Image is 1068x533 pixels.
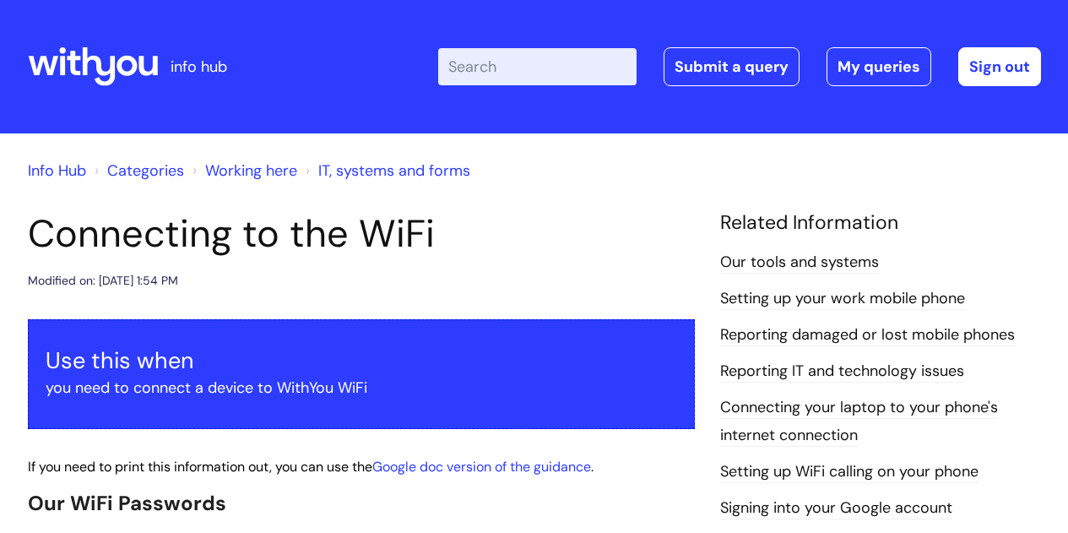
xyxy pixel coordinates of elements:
a: Working here [205,160,297,181]
a: Sign out [958,47,1041,86]
a: Reporting damaged or lost mobile phones [720,324,1015,346]
input: Search [438,48,637,85]
div: Modified on: [DATE] 1:54 PM [28,270,178,291]
span: Our WiFi Passwords [28,490,226,516]
a: Setting up WiFi calling on your phone [720,461,979,483]
a: Our tools and systems [720,252,879,274]
div: | - [438,47,1041,86]
h4: Related Information [720,211,1041,235]
a: Setting up your work mobile phone [720,288,965,310]
li: IT, systems and forms [301,157,470,184]
a: Categories [107,160,184,181]
a: Reporting IT and technology issues [720,361,964,383]
span: If you need to print this information out, you can use the . [28,458,594,476]
a: Info Hub [28,160,86,181]
li: Working here [188,157,297,184]
p: you need to connect a device to WithYou WiFi [46,374,677,401]
a: My queries [827,47,931,86]
a: Google doc version of the guidance [372,458,591,476]
li: Solution home [90,157,184,184]
h3: Use this when [46,347,677,374]
a: Connecting your laptop to your phone's internet connection [720,397,998,446]
h1: Connecting to the WiFi [28,211,695,257]
p: info hub [171,53,227,80]
a: Submit a query [664,47,800,86]
a: IT, systems and forms [318,160,470,181]
a: Signing into your Google account [720,498,952,519]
